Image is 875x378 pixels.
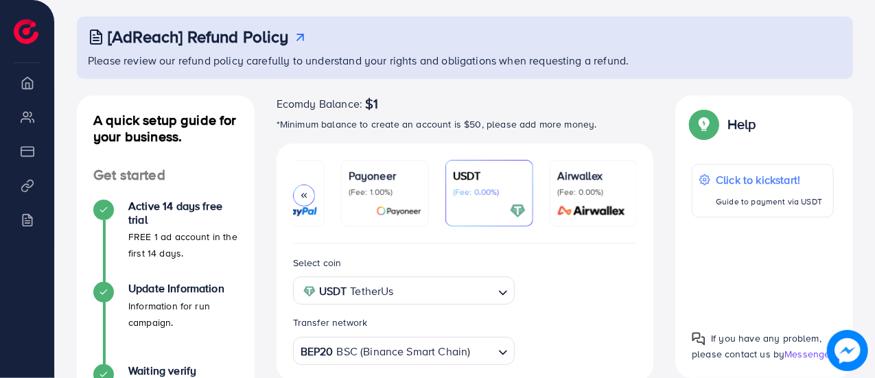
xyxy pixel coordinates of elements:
p: Please review our refund policy carefully to understand your rights and obligations when requesti... [88,52,845,69]
img: card [510,203,526,219]
p: FREE 1 ad account in the first 14 days. [128,228,238,261]
p: Click to kickstart! [716,172,822,188]
div: Search for option [293,276,515,305]
h4: Active 14 days free trial [128,200,238,226]
h3: [AdReach] Refund Policy [108,27,289,47]
strong: USDT [319,281,347,301]
img: Popup guide [692,332,705,346]
span: Messenger [784,347,833,361]
span: $1 [365,95,378,112]
input: Search for option [472,340,493,362]
p: *Minimum balance to create an account is $50, please add more money. [277,116,654,132]
p: USDT [453,167,526,184]
span: TetherUs [350,281,393,301]
img: logo [14,19,38,44]
p: (Fee: 1.00%) [349,187,421,198]
span: Ecomdy Balance: [277,95,362,112]
p: (Fee: 0.00%) [453,187,526,198]
img: card [376,203,421,219]
li: Active 14 days free trial [77,200,255,282]
li: Update Information [77,282,255,364]
p: (Fee: 0.00%) [557,187,630,198]
p: Guide to payment via USDT [716,193,822,210]
span: BSC (Binance Smart Chain) [337,342,471,362]
h4: A quick setup guide for your business. [77,112,255,145]
label: Transfer network [293,316,368,329]
div: Search for option [293,337,515,365]
img: image [827,330,868,371]
p: Help [727,116,756,132]
input: Search for option [398,281,493,302]
img: Popup guide [692,112,716,137]
strong: BEP20 [301,342,334,362]
h4: Get started [77,167,255,184]
p: Airwallex [557,167,630,184]
p: Payoneer [349,167,421,184]
img: card [270,203,317,219]
img: coin [303,285,316,298]
label: Select coin [293,256,342,270]
p: Information for run campaign. [128,298,238,331]
span: If you have any problem, please contact us by [692,331,821,361]
img: card [553,203,630,219]
h4: Update Information [128,282,238,295]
